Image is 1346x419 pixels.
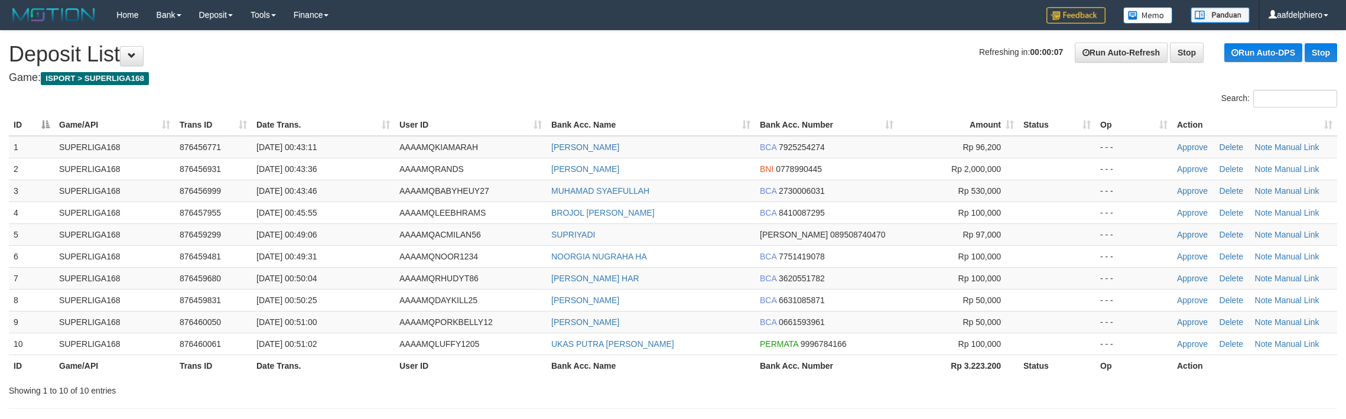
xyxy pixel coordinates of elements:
[958,186,1001,196] span: Rp 530,000
[760,339,798,349] span: PERMATA
[551,164,619,174] a: [PERSON_NAME]
[755,355,898,376] th: Bank Acc. Number
[1095,114,1172,136] th: Op: activate to sort column ascending
[256,208,317,217] span: [DATE] 00:45:55
[1019,355,1095,376] th: Status
[252,355,395,376] th: Date Trans.
[1172,355,1337,376] th: Action
[1275,317,1319,327] a: Manual Link
[1275,208,1319,217] a: Manual Link
[1255,186,1273,196] a: Note
[9,136,54,158] td: 1
[9,289,54,311] td: 8
[399,317,493,327] span: AAAAMQPORKBELLY12
[1275,230,1319,239] a: Manual Link
[1030,47,1063,57] strong: 00:00:07
[54,158,175,180] td: SUPERLIGA168
[1177,317,1208,327] a: Approve
[951,164,1001,174] span: Rp 2,000,000
[399,142,478,152] span: AAAAMQKIAMARAH
[958,274,1001,283] span: Rp 100,000
[1305,43,1337,62] a: Stop
[9,72,1337,84] h4: Game:
[1019,114,1095,136] th: Status: activate to sort column ascending
[9,245,54,267] td: 6
[551,274,639,283] a: [PERSON_NAME] HAR
[1075,43,1168,63] a: Run Auto-Refresh
[54,289,175,311] td: SUPERLIGA168
[1177,230,1208,239] a: Approve
[9,223,54,245] td: 5
[760,317,776,327] span: BCA
[1095,311,1172,333] td: - - -
[399,230,481,239] span: AAAAMQACMILAN56
[801,339,847,349] span: Copy 9996784166 to clipboard
[1255,252,1273,261] a: Note
[760,252,776,261] span: BCA
[963,317,1001,327] span: Rp 50,000
[1191,7,1250,23] img: panduan.png
[256,317,317,327] span: [DATE] 00:51:00
[399,164,464,174] span: AAAAMQRANDS
[54,136,175,158] td: SUPERLIGA168
[958,208,1001,217] span: Rp 100,000
[1220,230,1243,239] a: Delete
[979,47,1063,57] span: Refreshing in:
[1220,186,1243,196] a: Delete
[1095,158,1172,180] td: - - -
[180,164,221,174] span: 876456931
[256,142,317,152] span: [DATE] 00:43:11
[9,202,54,223] td: 4
[1220,317,1243,327] a: Delete
[54,311,175,333] td: SUPERLIGA168
[180,274,221,283] span: 876459680
[963,142,1001,152] span: Rp 96,200
[54,180,175,202] td: SUPERLIGA168
[1095,267,1172,289] td: - - -
[180,295,221,305] span: 876459831
[256,339,317,349] span: [DATE] 00:51:02
[180,208,221,217] span: 876457955
[1255,164,1273,174] a: Note
[760,164,773,174] span: BNI
[256,186,317,196] span: [DATE] 00:43:46
[1275,274,1319,283] a: Manual Link
[1177,295,1208,305] a: Approve
[551,339,674,349] a: UKAS PUTRA [PERSON_NAME]
[760,208,776,217] span: BCA
[1253,90,1337,108] input: Search:
[1255,317,1273,327] a: Note
[551,142,619,152] a: [PERSON_NAME]
[1255,142,1273,152] a: Note
[54,267,175,289] td: SUPERLIGA168
[54,202,175,223] td: SUPERLIGA168
[9,180,54,202] td: 3
[180,339,221,349] span: 876460061
[1220,208,1243,217] a: Delete
[9,380,552,397] div: Showing 1 to 10 of 10 entries
[1220,164,1243,174] a: Delete
[1177,339,1208,349] a: Approve
[1224,43,1302,62] a: Run Auto-DPS
[399,208,486,217] span: AAAAMQLEEBHRAMS
[1095,289,1172,311] td: - - -
[1095,333,1172,355] td: - - -
[9,355,54,376] th: ID
[958,339,1001,349] span: Rp 100,000
[175,355,252,376] th: Trans ID
[963,230,1001,239] span: Rp 97,000
[760,142,776,152] span: BCA
[779,142,825,152] span: Copy 7925254274 to clipboard
[776,164,822,174] span: Copy 0778990445 to clipboard
[1095,223,1172,245] td: - - -
[1170,43,1204,63] a: Stop
[9,158,54,180] td: 2
[1275,186,1319,196] a: Manual Link
[760,295,776,305] span: BCA
[180,142,221,152] span: 876456771
[1255,208,1273,217] a: Note
[180,317,221,327] span: 876460050
[256,164,317,174] span: [DATE] 00:43:36
[399,295,477,305] span: AAAAMQDAYKILL25
[1220,274,1243,283] a: Delete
